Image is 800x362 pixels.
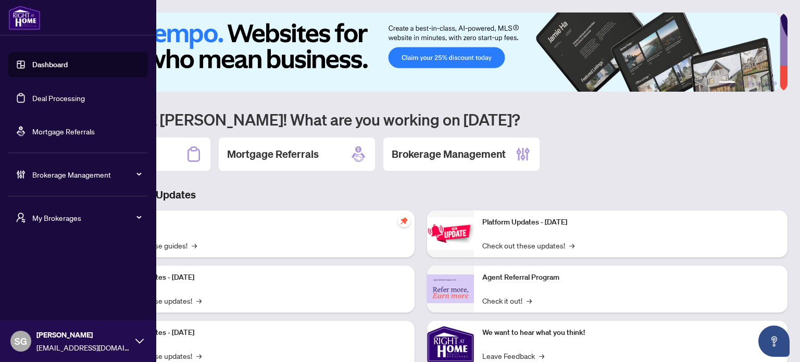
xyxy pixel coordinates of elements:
button: 6 [773,81,777,85]
img: logo [8,5,41,30]
h3: Brokerage & Industry Updates [54,188,787,202]
span: [PERSON_NAME] [36,329,130,341]
p: Self-Help [109,217,406,228]
p: Platform Updates - [DATE] [482,217,779,228]
span: user-switch [16,213,26,223]
a: Leave Feedback→ [482,350,544,361]
span: [EMAIL_ADDRESS][DOMAIN_NAME] [36,342,130,353]
span: → [539,350,544,361]
button: 1 [719,81,735,85]
button: 3 [748,81,752,85]
p: We want to hear what you think! [482,327,779,339]
a: Dashboard [32,60,68,69]
img: Agent Referral Program [427,274,474,303]
a: Deal Processing [32,93,85,103]
button: 4 [756,81,760,85]
span: SG [15,334,27,348]
span: → [569,240,574,251]
span: My Brokerages [32,212,141,223]
h2: Mortgage Referrals [227,147,319,161]
img: Platform Updates - June 23, 2025 [427,217,474,250]
a: Check it out!→ [482,295,532,306]
button: 5 [765,81,769,85]
a: Mortgage Referrals [32,127,95,136]
span: → [192,240,197,251]
span: → [196,350,202,361]
img: Slide 0 [54,13,780,92]
button: Open asap [758,326,790,357]
p: Platform Updates - [DATE] [109,327,406,339]
span: → [527,295,532,306]
h1: Welcome back [PERSON_NAME]! What are you working on [DATE]? [54,109,787,129]
a: Check out these updates!→ [482,240,574,251]
span: → [196,295,202,306]
h2: Brokerage Management [392,147,506,161]
p: Agent Referral Program [482,272,779,283]
span: pushpin [398,215,410,227]
span: Brokerage Management [32,169,141,180]
p: Platform Updates - [DATE] [109,272,406,283]
button: 2 [740,81,744,85]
